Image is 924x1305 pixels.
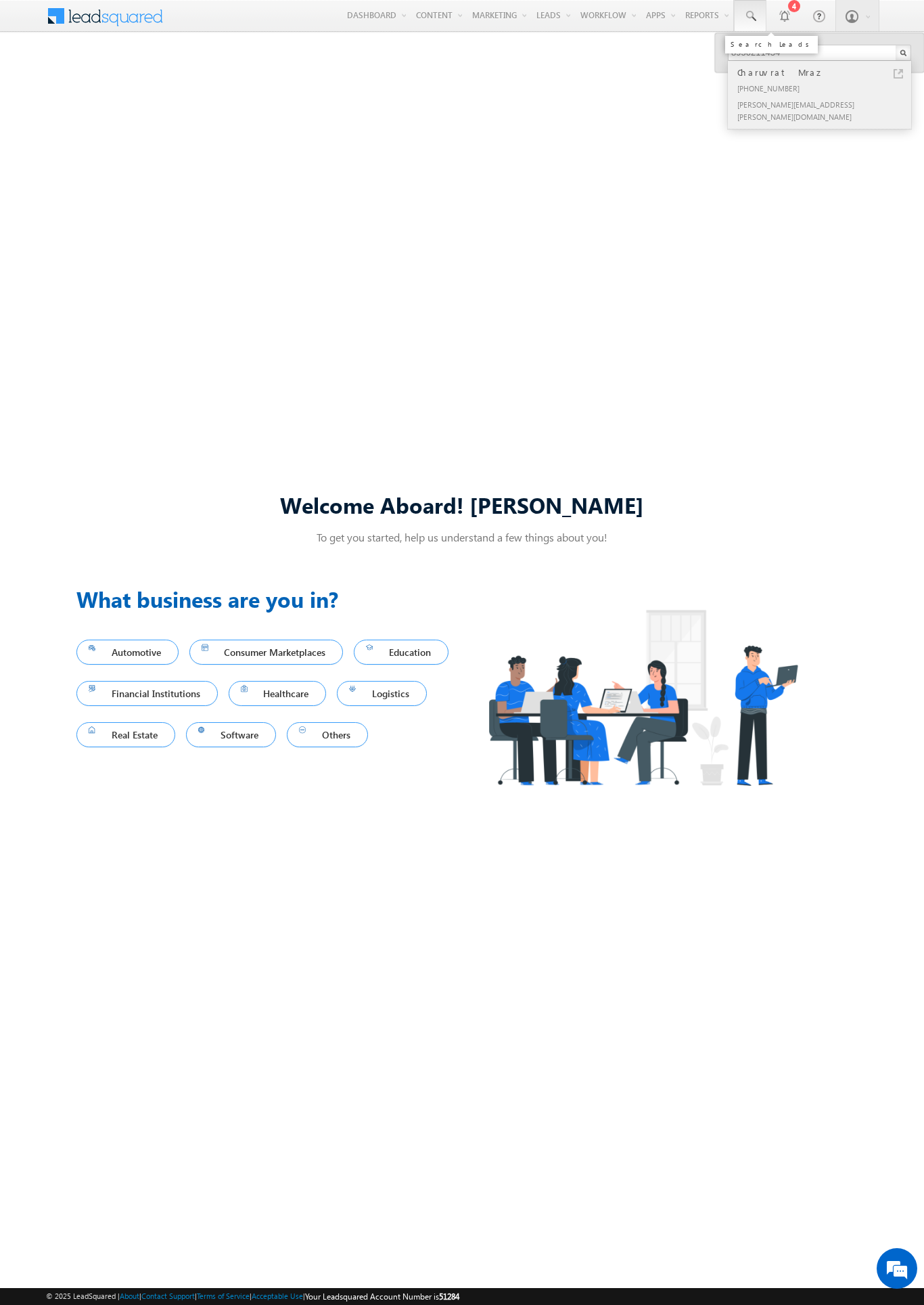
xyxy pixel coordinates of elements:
span: Software [198,726,264,744]
span: 51284 [439,1291,459,1302]
div: Welcome Aboard! [PERSON_NAME] [76,490,848,519]
span: © 2025 LeadSquared | | | | | [46,1290,459,1303]
span: Financial Institutions [89,684,206,703]
img: Industry.png [462,583,823,812]
span: Consumer Marketplaces [202,643,331,661]
span: Your Leadsquared Account Number is [305,1291,459,1302]
h3: What business are you in? [76,583,462,615]
div: Search Leads [731,40,812,48]
span: Education [366,643,436,661]
a: Acceptable Use [252,1291,303,1300]
a: Contact Support [141,1291,195,1300]
span: Automotive [89,643,166,661]
span: Real Estate [89,726,163,744]
a: About [120,1291,139,1300]
span: Logistics [349,684,415,703]
div: [PERSON_NAME][EMAIL_ADDRESS][PERSON_NAME][DOMAIN_NAME] [735,96,916,125]
div: [PHONE_NUMBER] [735,80,916,96]
a: Terms of Service [197,1291,250,1300]
div: Charuvrat Mraz [735,65,916,80]
span: Others [299,726,356,744]
p: To get you started, help us understand a few things about you! [76,530,848,544]
span: Healthcare [241,684,315,703]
